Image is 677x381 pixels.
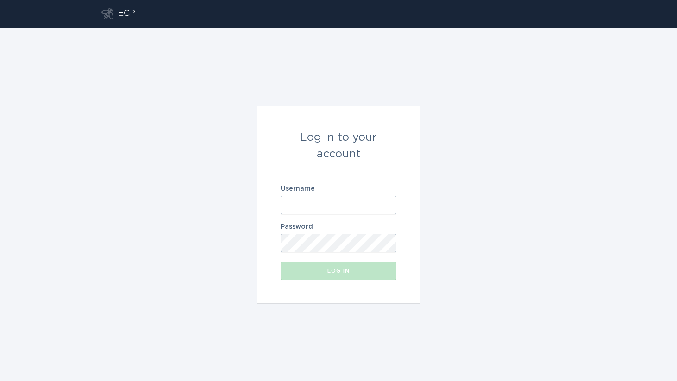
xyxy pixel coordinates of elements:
[281,224,396,230] label: Password
[281,129,396,162] div: Log in to your account
[281,262,396,280] button: Log in
[285,268,392,274] div: Log in
[281,186,396,192] label: Username
[101,8,113,19] button: Go to dashboard
[118,8,135,19] div: ECP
